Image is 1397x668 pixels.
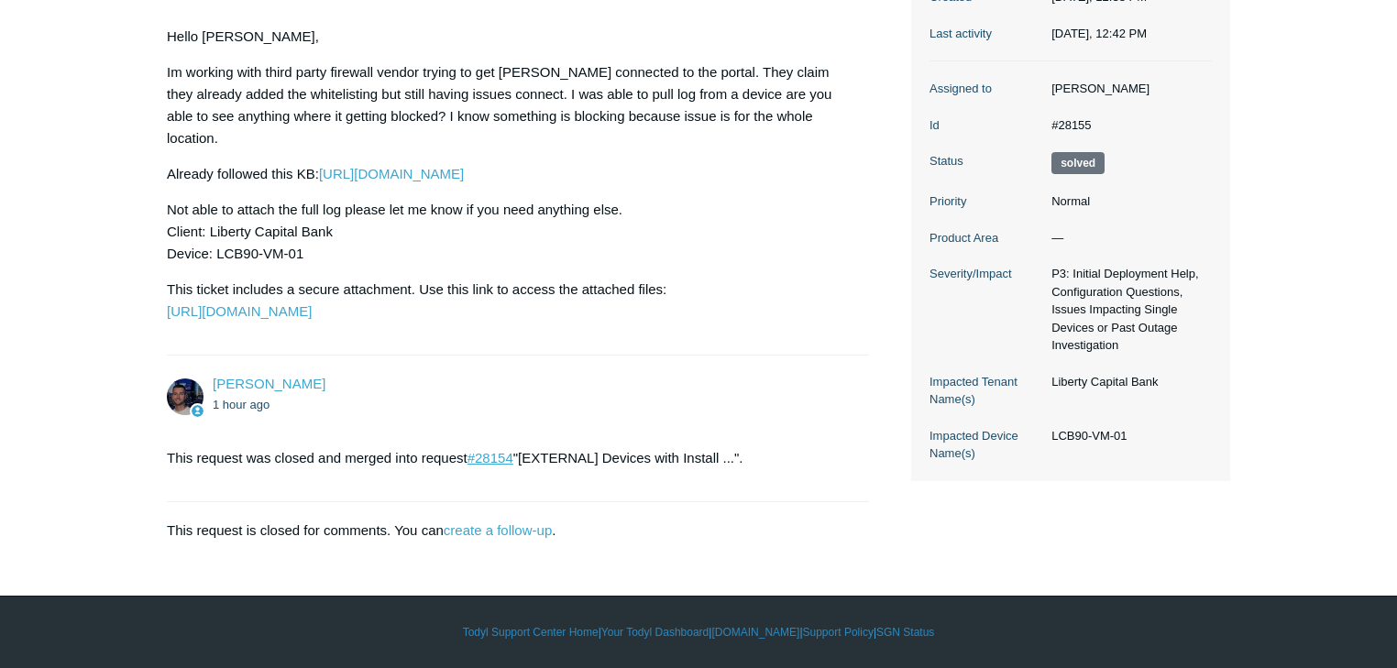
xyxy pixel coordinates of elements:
[1042,116,1212,135] dd: #28155
[1051,152,1105,174] span: This request has been solved
[444,522,552,538] a: create a follow-up
[1042,265,1212,355] dd: P3: Initial Deployment Help, Configuration Questions, Issues Impacting Single Devices or Past Out...
[929,25,1042,43] dt: Last activity
[929,116,1042,135] dt: Id
[929,192,1042,211] dt: Priority
[601,624,709,641] a: Your Todyl Dashboard
[167,502,869,542] div: This request is closed for comments. You can .
[1042,427,1212,445] dd: LCB90-VM-01
[167,61,851,149] p: Im working with third party firewall vendor trying to get [PERSON_NAME] connected to the portal. ...
[1042,80,1212,98] dd: [PERSON_NAME]
[929,229,1042,247] dt: Product Area
[167,624,1230,641] div: | | | |
[1042,229,1212,247] dd: —
[929,373,1042,409] dt: Impacted Tenant Name(s)
[167,199,851,265] p: Not able to attach the full log please let me know if you need anything else. Client: Liberty Cap...
[167,26,851,48] p: Hello [PERSON_NAME],
[1042,373,1212,391] dd: Liberty Capital Bank
[803,624,874,641] a: Support Policy
[213,376,325,391] span: Connor Davis
[167,163,851,185] p: Already followed this KB:
[463,624,599,641] a: Todyl Support Center Home
[876,624,934,641] a: SGN Status
[929,265,1042,283] dt: Severity/Impact
[929,80,1042,98] dt: Assigned to
[711,624,799,641] a: [DOMAIN_NAME]
[213,376,325,391] a: [PERSON_NAME]
[1042,192,1212,211] dd: Normal
[167,279,851,323] p: This ticket includes a secure attachment. Use this link to access the attached files:
[1051,27,1147,40] time: 09/16/2025, 12:42
[467,450,513,465] a: #28154
[929,152,1042,170] dt: Status
[167,303,312,319] a: [URL][DOMAIN_NAME]
[213,398,269,411] time: 09/16/2025, 12:42
[167,447,851,469] p: This request was closed and merged into request "[EXTERNAL] Devices with Install ...".
[929,427,1042,463] dt: Impacted Device Name(s)
[319,166,464,181] a: [URL][DOMAIN_NAME]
